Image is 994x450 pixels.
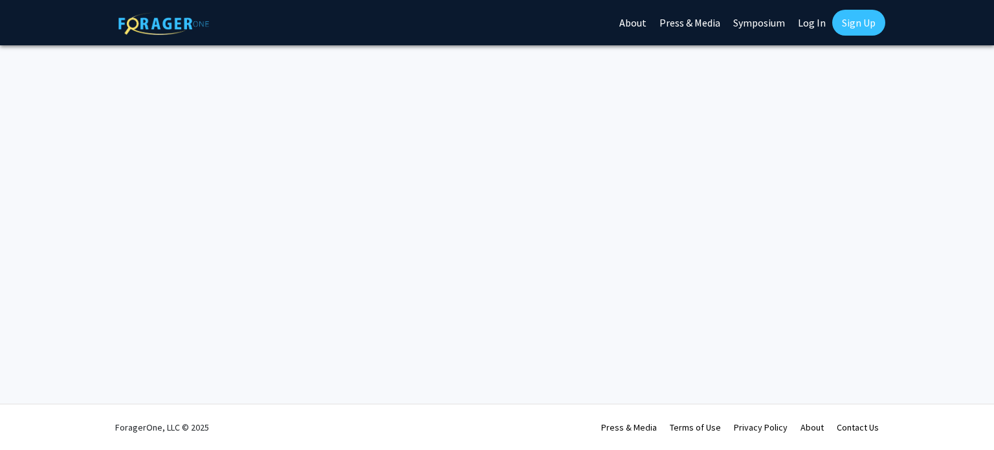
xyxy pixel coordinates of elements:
[837,422,879,433] a: Contact Us
[670,422,721,433] a: Terms of Use
[832,10,885,36] a: Sign Up
[118,12,209,35] img: ForagerOne Logo
[734,422,788,433] a: Privacy Policy
[801,422,824,433] a: About
[115,405,209,450] div: ForagerOne, LLC © 2025
[601,422,657,433] a: Press & Media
